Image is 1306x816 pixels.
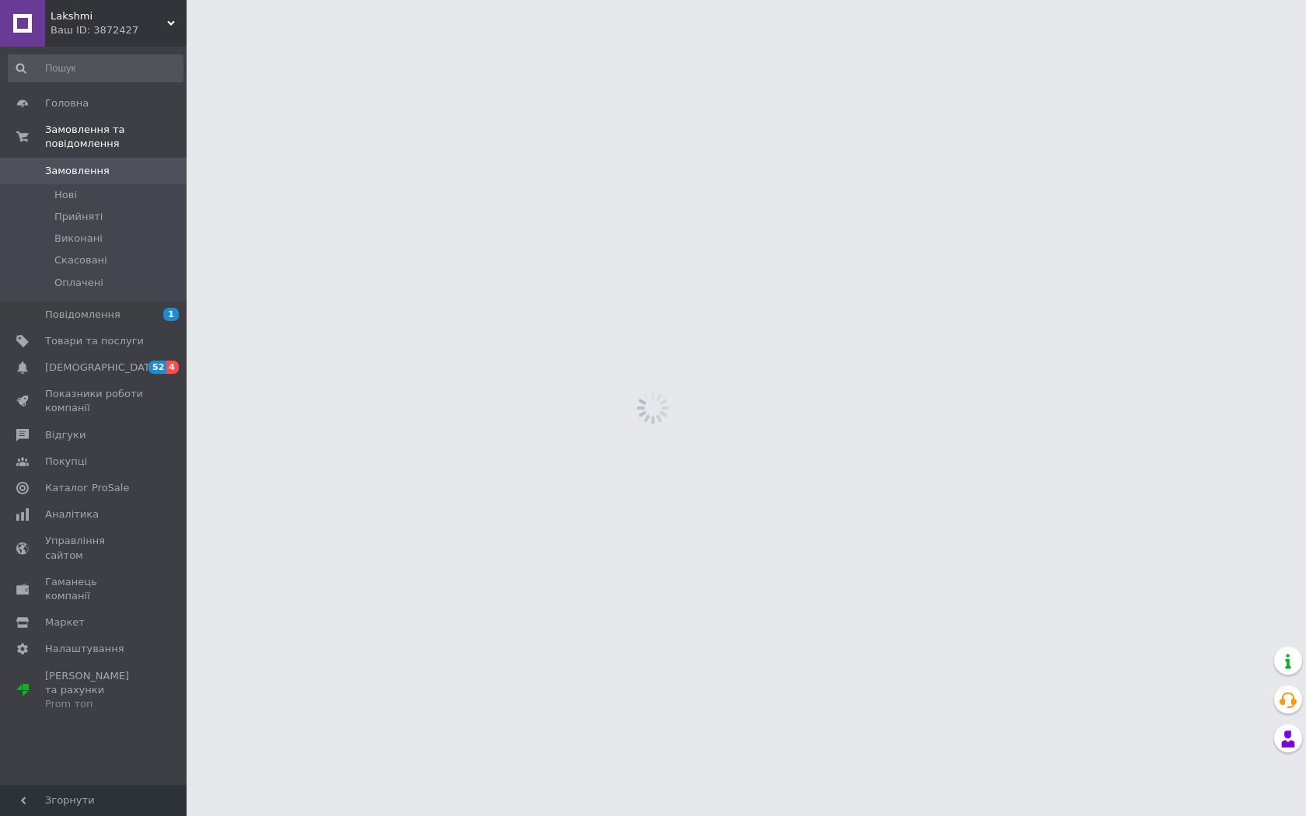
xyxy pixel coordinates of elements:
[45,96,89,110] span: Головна
[45,481,129,495] span: Каталог ProSale
[54,210,103,224] span: Прийняті
[45,361,160,375] span: [DEMOGRAPHIC_DATA]
[45,615,85,629] span: Маркет
[45,534,144,562] span: Управління сайтом
[54,232,103,246] span: Виконані
[163,308,179,321] span: 1
[45,455,87,469] span: Покупці
[54,253,107,267] span: Скасовані
[45,642,124,656] span: Налаштування
[54,276,103,290] span: Оплачені
[45,428,86,442] span: Відгуки
[45,575,144,603] span: Гаманець компанії
[45,697,144,711] div: Prom топ
[45,123,187,151] span: Замовлення та повідомлення
[45,164,110,178] span: Замовлення
[45,334,144,348] span: Товари та послуги
[166,361,179,374] span: 4
[51,23,187,37] div: Ваш ID: 3872427
[45,669,144,712] span: [PERSON_NAME] та рахунки
[45,387,144,415] span: Показники роботи компанії
[45,308,120,322] span: Повідомлення
[51,9,167,23] span: Lakshmi
[45,507,99,521] span: Аналітика
[148,361,166,374] span: 52
[8,54,183,82] input: Пошук
[54,188,77,202] span: Нові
